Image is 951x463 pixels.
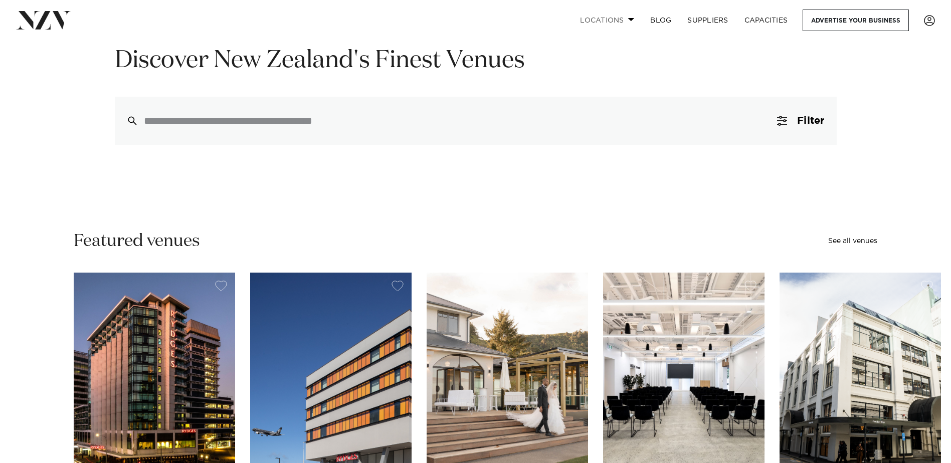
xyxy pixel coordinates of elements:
h2: Featured venues [74,230,200,253]
a: BLOG [642,10,679,31]
button: Filter [765,97,836,145]
a: Locations [572,10,642,31]
span: Filter [797,116,824,126]
a: SUPPLIERS [679,10,736,31]
a: Advertise your business [803,10,909,31]
img: nzv-logo.png [16,11,71,29]
a: See all venues [828,238,877,245]
a: Capacities [736,10,796,31]
h1: Discover New Zealand's Finest Venues [115,45,837,77]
